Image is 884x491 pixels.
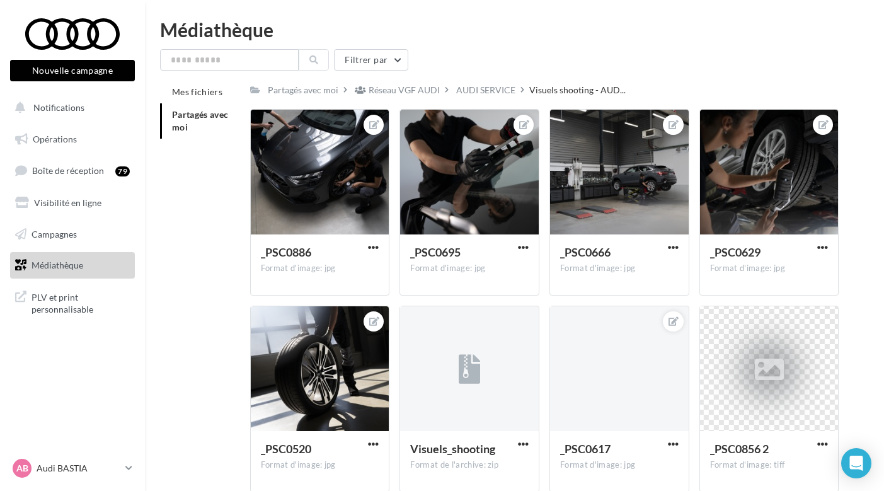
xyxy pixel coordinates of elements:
[560,263,679,274] div: Format d'image: jpg
[33,102,84,113] span: Notifications
[8,126,137,153] a: Opérations
[261,263,379,274] div: Format d'image: jpg
[33,134,77,144] span: Opérations
[160,20,869,39] div: Médiathèque
[529,84,626,96] span: Visuels shooting - AUD...
[261,459,379,471] div: Format d'image: jpg
[32,165,104,176] span: Boîte de réception
[261,442,311,456] span: _PSC0520
[8,252,137,279] a: Médiathèque
[410,442,495,456] span: Visuels_shooting
[32,289,130,316] span: PLV et print personnalisable
[369,84,440,96] div: Réseau VGF AUDI
[37,462,120,475] p: Audi BASTIA
[710,442,769,456] span: _PSC0856 2
[8,95,132,121] button: Notifications
[410,245,461,259] span: _PSC0695
[172,86,222,97] span: Mes fichiers
[410,263,529,274] div: Format d'image: jpg
[334,49,408,71] button: Filtrer par
[8,284,137,321] a: PLV et print personnalisable
[560,459,679,471] div: Format d'image: jpg
[16,462,28,475] span: AB
[34,197,101,208] span: Visibilité en ligne
[560,245,611,259] span: _PSC0666
[841,448,871,478] div: Open Intercom Messenger
[32,260,83,270] span: Médiathèque
[8,190,137,216] a: Visibilité en ligne
[32,228,77,239] span: Campagnes
[10,60,135,81] button: Nouvelle campagne
[456,84,515,96] div: AUDI SERVICE
[261,245,311,259] span: _PSC0886
[10,456,135,480] a: AB Audi BASTIA
[710,245,761,259] span: _PSC0629
[172,109,229,132] span: Partagés avec moi
[710,263,829,274] div: Format d'image: jpg
[8,221,137,248] a: Campagnes
[115,166,130,176] div: 79
[410,459,529,471] div: Format de l'archive: zip
[268,84,338,96] div: Partagés avec moi
[560,442,611,456] span: _PSC0617
[710,459,829,471] div: Format d'image: tiff
[8,157,137,184] a: Boîte de réception79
